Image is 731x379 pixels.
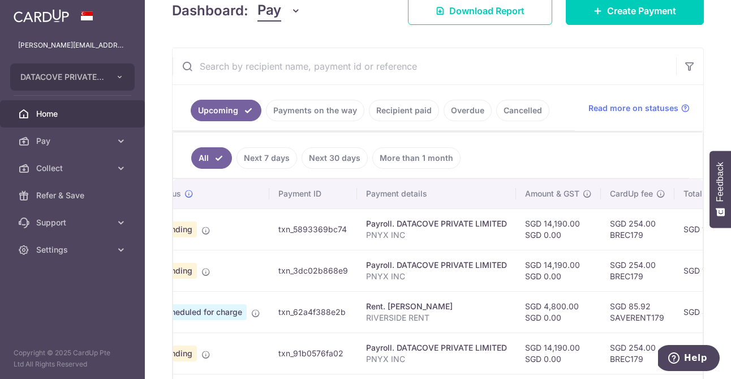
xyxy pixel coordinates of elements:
span: Pending [157,263,197,279]
span: Feedback [715,162,725,202]
span: Pay [36,135,111,147]
th: Payment ID [269,179,357,208]
a: All [191,147,232,169]
button: Feedback - Show survey [709,151,731,228]
span: DATACOVE PRIVATE LIMITED [20,71,104,83]
td: txn_62a4f388e2b [269,291,357,333]
div: Payroll. DATACOVE PRIVATE LIMITED [366,218,507,229]
div: Payroll. DATACOVE PRIVATE LIMITED [366,342,507,354]
td: txn_3dc02b868e9 [269,250,357,291]
p: [PERSON_NAME][EMAIL_ADDRESS][PERSON_NAME][DOMAIN_NAME] [18,40,127,51]
span: Refer & Save [36,190,111,201]
span: Scheduled for charge [157,304,247,320]
span: Home [36,108,111,120]
td: txn_5893369bc74 [269,208,357,250]
td: SGD 14,190.00 SGD 0.00 [516,333,601,374]
a: Next 7 days [236,147,297,169]
div: Payroll. DATACOVE PRIVATE LIMITED [366,259,507,271]
span: Collect [36,163,111,174]
td: txn_91b0576fa02 [269,333,357,374]
span: Read more on statuses [588,103,678,114]
iframe: Opens a widget where you can find more information [658,345,720,373]
p: RIVERSIDE RENT [366,312,507,323]
td: SGD 14,190.00 SGD 0.00 [516,208,601,250]
a: More than 1 month [372,147,461,169]
input: Search by recipient name, payment id or reference [173,48,676,84]
td: SGD 254.00 BREC179 [601,250,674,291]
span: Total amt. [683,188,721,199]
span: Support [36,217,111,228]
a: Payments on the way [266,100,364,121]
span: Pending [157,222,197,237]
p: PNYX INC [366,354,507,365]
td: SGD 14,190.00 SGD 0.00 [516,250,601,291]
a: Recipient paid [369,100,439,121]
h4: Dashboard: [172,1,248,21]
div: Rent. [PERSON_NAME] [366,301,507,312]
span: Create Payment [607,4,676,18]
span: Settings [36,244,111,255]
a: Overdue [444,100,492,121]
span: Pending [157,346,197,361]
img: CardUp [14,9,69,23]
p: PNYX INC [366,271,507,282]
button: DATACOVE PRIVATE LIMITED [10,63,135,91]
p: PNYX INC [366,229,507,241]
a: Next 30 days [302,147,368,169]
a: Upcoming [191,100,261,121]
td: SGD 85.92 SAVERENT179 [601,291,674,333]
span: CardUp fee [610,188,653,199]
span: Download Report [449,4,524,18]
td: SGD 254.00 BREC179 [601,208,674,250]
td: SGD 4,800.00 SGD 0.00 [516,291,601,333]
a: Cancelled [496,100,549,121]
th: Payment details [357,179,516,208]
td: SGD 254.00 BREC179 [601,333,674,374]
span: Amount & GST [525,188,579,199]
a: Read more on statuses [588,103,690,114]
